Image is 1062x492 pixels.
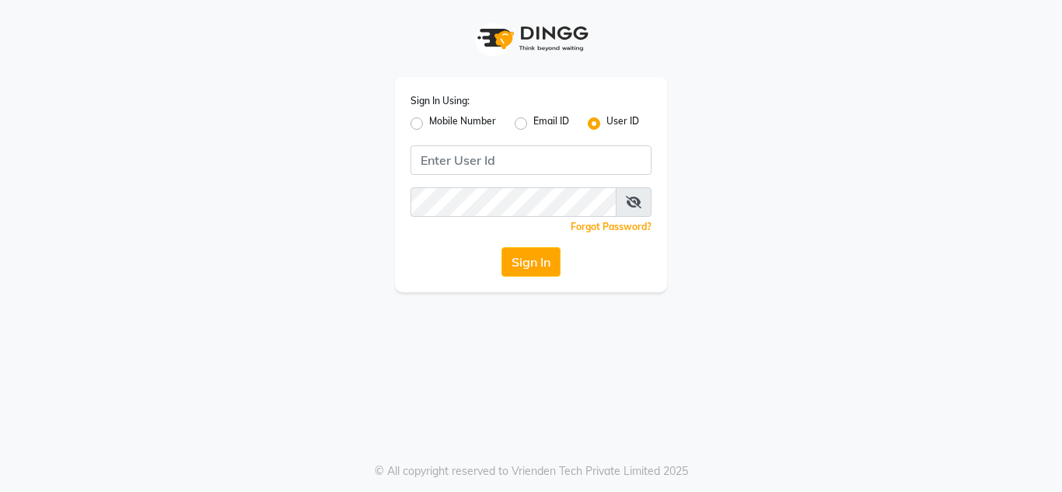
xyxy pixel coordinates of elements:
input: Username [410,145,652,175]
label: Sign In Using: [410,94,470,108]
a: Forgot Password? [571,221,652,232]
input: Username [410,187,617,217]
label: User ID [606,114,639,133]
button: Sign In [501,247,561,277]
label: Mobile Number [429,114,496,133]
img: logo1.svg [469,16,593,61]
label: Email ID [533,114,569,133]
